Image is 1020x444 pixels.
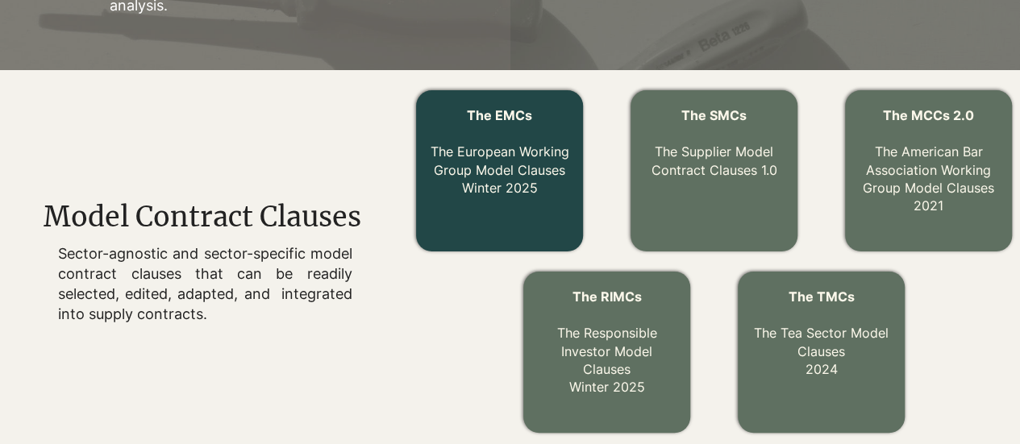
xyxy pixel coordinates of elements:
span: The RIMCs [572,288,642,305]
a: The RIMCs The Responsible Investor Model ClausesWinter 2025 [557,288,657,395]
span: Model Contract Clauses [44,200,361,234]
span: The EMCs [467,107,532,123]
a: The EMCs The European Working Group Model ClausesWinter 2025 [431,107,569,196]
span: The MCCs 2.0 [883,107,974,123]
a: The SMCs [681,107,747,123]
span: The TMCs [788,288,854,305]
a: The TMCs The Tea Sector Model Clauses2024 [754,288,889,377]
p: Sector-agnostic and sector-specific model contract clauses that can be readily selected, edited, ... [58,243,352,325]
a: The Supplier Model Contract Clauses 1.0 [651,143,776,177]
a: The MCCs 2.0 The American Bar Association Working Group Model Clauses2021 [863,107,994,214]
